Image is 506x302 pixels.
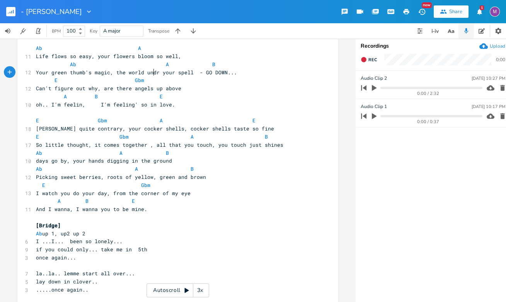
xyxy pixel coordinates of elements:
div: Transpose [148,29,169,33]
span: A [64,93,67,100]
span: E [55,77,58,84]
span: E [252,117,256,124]
span: Gbm [141,182,150,189]
button: Rec [358,53,380,66]
span: Ab [36,230,42,237]
span: B [85,197,89,204]
span: And I wanna, I wanna you to be mine. [36,206,147,213]
div: melindameshad [490,7,500,17]
span: A [138,45,141,51]
button: 1 [472,5,487,19]
span: once again... [36,254,76,261]
div: [DATE] 10:17 PM [472,105,505,109]
span: B [95,93,98,100]
span: B [212,61,215,68]
span: A [135,165,138,172]
span: A [58,197,61,204]
span: E [36,117,39,124]
span: A [191,133,194,140]
div: Autoscroll [147,283,209,297]
span: Gbm [135,77,144,84]
span: B [166,149,169,156]
span: up 1, up2 up 2 [36,230,85,237]
span: A [160,117,163,124]
span: B [191,165,194,172]
span: Your green thumb's magic, the world undr your spell - GO DOWN... [36,69,237,76]
div: 3x [193,283,207,297]
span: Ab [36,165,42,172]
span: la..la.. lemme start all over... [36,270,135,277]
button: New [414,5,429,19]
span: Audio Clip 2 [361,75,387,82]
span: - [PERSON_NAME] [21,8,82,15]
span: Gbm [119,133,129,140]
button: M [490,3,500,21]
span: lay down in clover.. [36,278,98,285]
span: if you could only... take me in 5th [36,246,147,253]
span: E [42,182,45,189]
button: Share [434,5,469,18]
span: I ...I... been so lonely... [36,238,123,245]
span: days go by, your hands digging in the ground [36,157,172,164]
div: Upload [490,43,505,49]
div: Key [90,29,97,33]
span: Ab [70,61,76,68]
div: New [422,2,432,8]
div: [DATE] 10:27 PM [472,76,505,81]
div: 0:00 / 2:32 [374,91,482,96]
span: Gbm [98,117,107,124]
span: [PERSON_NAME] quite contrary, your cocker shells, cocker shells taste so fine [36,125,274,132]
span: Picking sweet berries, roots of yellow, green and brown [36,173,206,180]
span: E [36,133,39,140]
span: E [132,197,135,204]
span: I watch you do your day, from the corner of my eye [36,190,191,197]
span: oh.. I'm feelin, I'm feeling' so in love. [36,101,175,108]
div: 1 [480,5,484,10]
div: Recordings [361,43,506,49]
span: Life flows so easy, your flowers bloom so well, [36,53,181,60]
span: .....once again.. [36,286,89,293]
div: BPM [52,29,61,33]
span: So little thought, it comes together , all that you touch, you touch just shines [36,141,283,148]
span: [Bridge] [36,222,61,229]
span: A [166,61,169,68]
span: Can't figure out why, are there angels up above [36,85,181,92]
button: Upload [479,42,505,50]
div: 0:00 / 0:37 [374,120,482,124]
span: B [265,133,268,140]
span: A [119,149,123,156]
span: Ab [36,45,42,51]
span: Ab [36,149,42,156]
span: Rec [368,57,377,63]
span: E [160,93,163,100]
span: A major [103,27,121,34]
div: Share [449,8,462,15]
div: 0:00 [496,57,505,62]
span: Audio Clip 1 [361,103,387,110]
